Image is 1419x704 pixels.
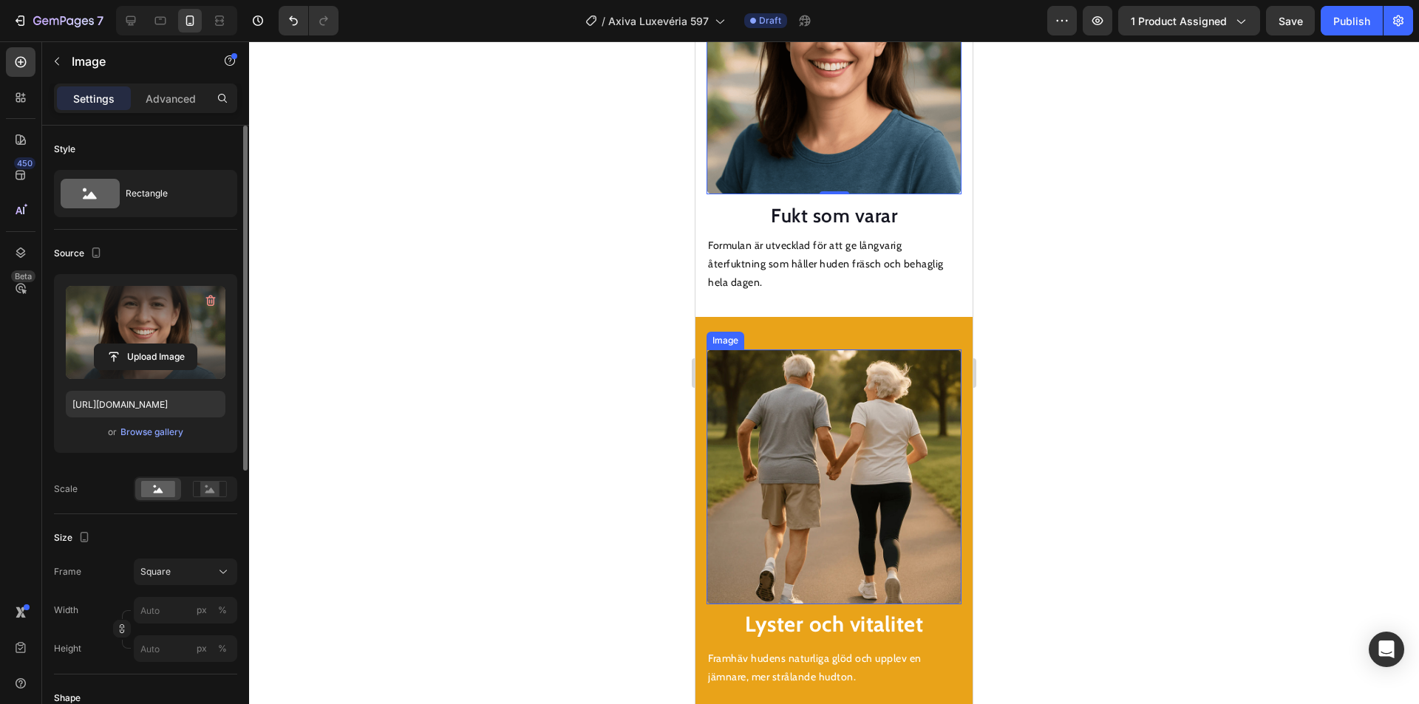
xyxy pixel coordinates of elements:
[54,482,78,496] div: Scale
[759,14,781,27] span: Draft
[108,423,117,441] span: or
[120,425,184,440] button: Browse gallery
[66,391,225,417] input: https://example.com/image.jpg
[197,604,207,617] div: px
[54,642,81,655] label: Height
[50,570,228,595] strong: Lyster och vitalitet
[134,597,237,623] input: px%
[1266,6,1315,35] button: Save
[54,528,93,548] div: Size
[1118,6,1260,35] button: 1 product assigned
[1369,632,1404,667] div: Open Intercom Messenger
[13,608,265,645] p: Framhäv hudens naturliga glöd och upplev en jämnare, mer strålande hudton.
[193,640,211,657] button: %
[54,244,105,264] div: Source
[14,157,35,169] div: 450
[134,558,237,585] button: Square
[54,143,75,156] div: Style
[1333,13,1370,29] div: Publish
[11,308,266,563] img: gempages_568255358464689193-e92f5200-75f1-4e54-b39e-3327aaa00484.png
[214,640,231,657] button: px
[602,13,605,29] span: /
[11,270,35,282] div: Beta
[14,293,46,306] div: Image
[279,6,338,35] div: Undo/Redo
[1131,13,1227,29] span: 1 product assigned
[193,601,211,619] button: %
[6,6,110,35] button: 7
[97,12,103,30] p: 7
[140,565,171,578] span: Square
[126,177,216,211] div: Rectangle
[120,426,183,439] div: Browse gallery
[1321,6,1383,35] button: Publish
[72,52,197,70] p: Image
[218,642,227,655] div: %
[54,565,81,578] label: Frame
[218,604,227,617] div: %
[94,344,197,370] button: Upload Image
[1279,15,1303,27] span: Save
[608,13,709,29] span: Axiva Luxevéria 597
[214,601,231,619] button: px
[54,604,78,617] label: Width
[134,635,237,662] input: px%
[197,642,207,655] div: px
[695,41,973,704] iframe: Design area
[146,91,196,106] p: Advanced
[73,91,115,106] p: Settings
